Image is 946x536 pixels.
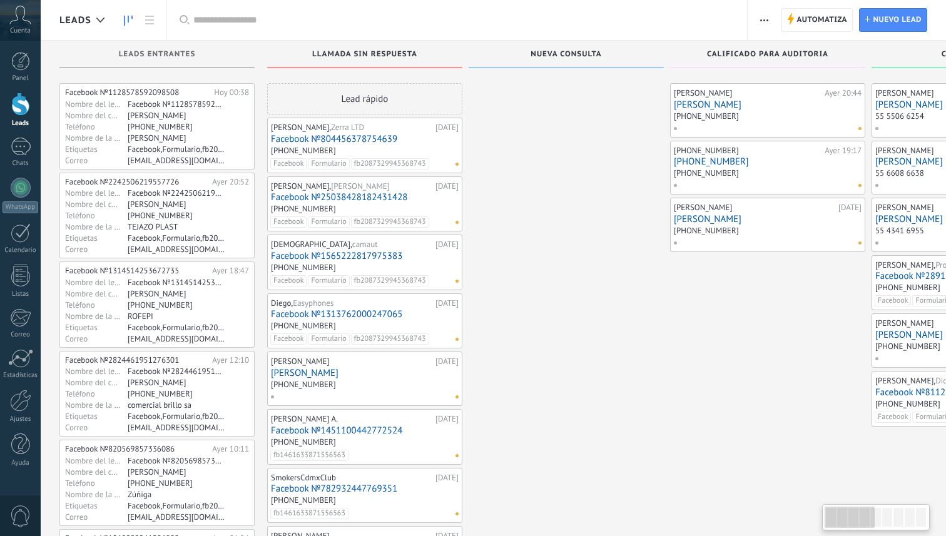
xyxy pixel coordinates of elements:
div: uszunigarx@hotmail.com [128,512,225,522]
span: Facebook [875,295,911,306]
a: [PHONE_NUMBER] [674,156,862,167]
div: Nombre del lead [65,366,128,376]
div: Lead rápido [267,83,462,114]
div: Ayer 20:52 [212,177,249,187]
div: +523314002178 [128,478,225,488]
div: Correo [65,422,128,432]
div: Etiquetas [65,411,128,421]
a: Facebook №1313762000247065 [271,309,459,320]
div: Chats [3,159,39,168]
div: [PERSON_NAME] A. [271,414,432,424]
a: Facebook №804456378754639 [271,134,459,144]
div: jrodriguez@makers.lat [128,422,225,432]
span: No hay nada asignado [455,163,459,166]
div: [PHONE_NUMBER] [674,146,821,156]
span: Formulario [308,216,349,228]
div: Correo [65,512,128,522]
span: Formulario [308,333,349,345]
div: [PHONE_NUMBER] [875,341,940,351]
div: [PERSON_NAME] [674,88,821,98]
div: 55 4341 6955 [875,225,924,236]
div: jorge [128,288,225,298]
div: Francisco Hernandez Camacho [128,110,225,120]
span: Facebook [875,412,911,423]
div: [DATE] [435,123,459,133]
div: Nombre del lead [65,188,128,198]
span: Llamada sin respuesta [312,50,417,59]
span: Cuenta [10,27,31,35]
span: Facebook [270,275,307,286]
div: [PHONE_NUMBER] [271,203,336,214]
span: fb1461633871556563 [270,508,348,519]
div: [PHONE_NUMBER] [674,225,739,236]
div: [DATE] [435,240,459,250]
div: [PHONE_NUMBER] [875,398,940,409]
div: [PHONE_NUMBER] [271,262,336,273]
div: Nombre del contacto [65,377,128,387]
div: small_gobling_182@hotmail.com [128,155,225,165]
span: No hay nada asignado [858,184,862,187]
a: Automatiza [781,8,853,32]
div: [DATE] [435,473,459,483]
div: Etiquetas [65,500,128,510]
span: No hay nada asignado [455,338,459,341]
div: [PERSON_NAME], [271,181,432,191]
span: Nueva consulta [531,50,601,59]
div: [DATE] [435,298,459,308]
div: Facebook,Formulario,fb2087329945368743 [128,411,225,421]
span: camaut [352,239,378,250]
div: Nombre de la compañía [65,489,128,499]
div: Nombre del lead [65,455,128,465]
div: Ayer 18:47 [212,266,249,276]
div: Ayer 12:10 [212,355,249,365]
div: Teléfono [65,478,128,488]
div: [DATE] [435,356,459,367]
div: Nueva consulta [475,50,658,61]
span: Formulario [308,158,349,169]
div: Etiquetas [65,144,128,154]
span: [PERSON_NAME] [331,181,389,191]
div: Zúñiga [128,489,225,499]
span: Leads Entrantes [119,50,196,59]
div: Ajustes [3,415,39,423]
div: Facebook,Formulario,fb2087329945368743 [128,322,225,332]
div: [PERSON_NAME], [271,123,432,133]
div: Ayer 20:44 [825,88,862,98]
span: No hay nada asignado [455,395,459,398]
div: Facebook №1314514253672735 [65,266,208,276]
div: Correo [65,333,128,343]
span: No hay nada asignado [858,127,862,130]
div: [PHONE_NUMBER] [271,437,336,447]
div: Leads [3,119,39,128]
span: fb2087329945368743 [351,275,429,286]
div: SmokersCdmxClub [271,473,432,483]
div: Ayer 10:11 [212,444,249,454]
div: +525554123150 [128,388,225,398]
div: Teléfono [65,300,128,310]
div: [PHONE_NUMBER] [271,379,336,390]
div: Nombre de la compañía [65,221,128,231]
div: Facebook №2824461951276301 [128,366,225,376]
span: Facebook [270,333,307,345]
div: joaquin rodriguez fernandez [128,377,225,387]
div: Nombre del contacto [65,467,128,477]
div: Teléfono [65,121,128,131]
div: ventastejazo@gmail.com [128,244,225,254]
div: Facebook №1128578592098508 [65,88,210,98]
span: No hay nada asignado [455,512,459,515]
div: Nombre del contacto [65,110,128,120]
span: Leads [59,14,91,26]
span: fb1461633871556563 [270,450,348,461]
span: Nuevo lead [873,9,922,31]
div: jorgexoxhitiotziperez@gmail.com [128,333,225,343]
div: Facebook №820569857336086 [128,455,225,465]
div: Nombre del lead [65,277,128,287]
div: Diego, [271,298,432,308]
div: [DATE] [838,203,862,213]
div: 55 6608 6638 [875,168,924,178]
div: [PHONE_NUMBER] [674,168,739,178]
div: Nombre de la compañía [65,133,128,143]
div: Facebook,Formulario,fb2087329945368743 [128,144,225,154]
span: No hay nada asignado [455,280,459,283]
div: Correo [3,331,39,339]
